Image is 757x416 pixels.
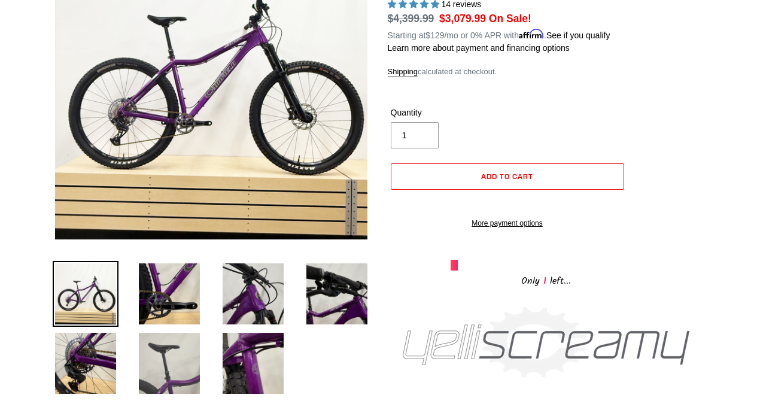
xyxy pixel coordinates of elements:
span: Affirm [519,29,544,39]
a: See if you qualify - Learn more about Affirm Financing (opens in modal) [546,31,610,40]
label: Quantity [391,107,504,119]
img: Load image into Gallery viewer, DEMO BIKE: YELLI SCREAMY - Purple Haze - Large (Complete Bike) #43 [53,330,118,396]
p: Starting at /mo or 0% APR with . [388,26,610,42]
div: Only left... [451,271,642,289]
span: On Sale! [489,11,531,26]
img: Load image into Gallery viewer, DEMO BIKE: YELLI SCREAMY - Purple Haze - Large (Complete Bike) #43 [53,261,118,327]
span: $129 [425,31,444,40]
img: Load image into Gallery viewer, DEMO BIKE: YELLI SCREAMY - Purple Haze - Large (Complete Bike) #43 [136,330,202,396]
a: More payment options [391,218,624,229]
img: Load image into Gallery viewer, DEMO BIKE: YELLI SCREAMY - Purple Haze - Large (Complete Bike) #43 [220,330,286,396]
div: calculated at checkout. [388,66,705,78]
span: Add to cart [481,172,533,181]
a: Learn more about payment and financing options [388,43,570,53]
s: $4,399.99 [388,13,434,25]
a: Shipping [388,67,418,77]
img: Load image into Gallery viewer, DEMO BIKE: YELLI SCREAMY - Purple Haze - Large (Complete Bike) #43 [304,261,370,327]
span: 1 [540,274,550,289]
img: Load image into Gallery viewer, DEMO BIKE: YELLI SCREAMY - Purple Haze - Large (Complete Bike) #43 [136,261,202,327]
span: $3,079.99 [439,13,486,25]
img: Load image into Gallery viewer, DEMO BIKE: YELLI SCREAMY - Purple Haze - Large (Complete Bike) #43 [220,261,286,327]
button: Add to cart [391,163,624,190]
